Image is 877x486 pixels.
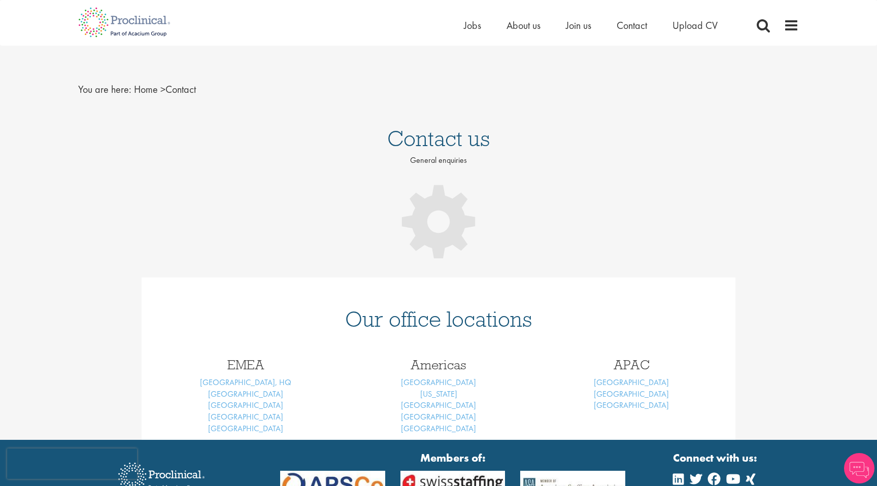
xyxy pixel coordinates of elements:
[617,19,647,32] a: Contact
[672,19,718,32] a: Upload CV
[594,389,669,399] a: [GEOGRAPHIC_DATA]
[673,450,759,466] strong: Connect with us:
[844,453,874,483] img: Chatbot
[208,400,283,410] a: [GEOGRAPHIC_DATA]
[464,19,481,32] a: Jobs
[507,19,541,32] a: About us
[78,83,131,96] span: You are here:
[7,448,137,479] iframe: reCAPTCHA
[134,83,196,96] span: Contact
[157,358,334,371] h3: EMEA
[401,411,476,422] a: [GEOGRAPHIC_DATA]
[208,423,283,434] a: [GEOGRAPHIC_DATA]
[208,411,283,422] a: [GEOGRAPHIC_DATA]
[594,377,669,388] a: [GEOGRAPHIC_DATA]
[350,358,527,371] h3: Americas
[420,389,457,399] a: [US_STATE]
[401,377,476,388] a: [GEOGRAPHIC_DATA]
[543,358,720,371] h3: APAC
[208,389,283,399] a: [GEOGRAPHIC_DATA]
[157,308,720,330] h1: Our office locations
[200,377,291,388] a: [GEOGRAPHIC_DATA], HQ
[401,423,476,434] a: [GEOGRAPHIC_DATA]
[566,19,591,32] a: Join us
[594,400,669,410] a: [GEOGRAPHIC_DATA]
[280,450,625,466] strong: Members of:
[134,83,158,96] a: breadcrumb link to Home
[160,83,165,96] span: >
[401,400,476,410] a: [GEOGRAPHIC_DATA]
